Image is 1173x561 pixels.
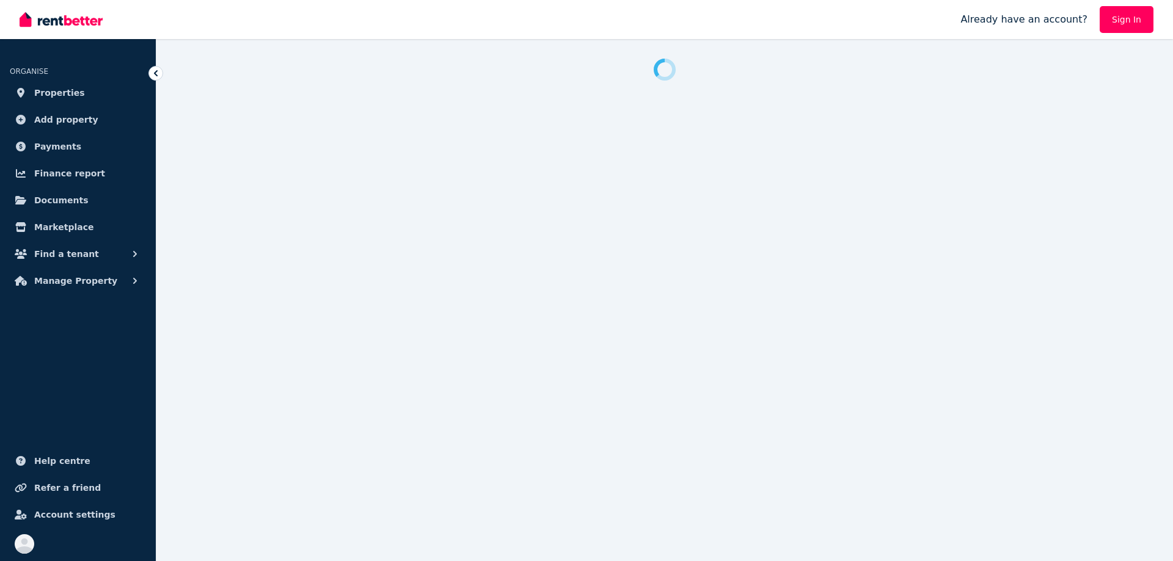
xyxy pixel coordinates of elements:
span: Add property [34,112,98,127]
span: Already have an account? [960,12,1087,27]
span: Find a tenant [34,247,99,261]
span: Refer a friend [34,480,101,495]
a: Properties [10,81,146,105]
a: Add property [10,107,146,132]
a: Account settings [10,502,146,527]
a: Sign In [1100,6,1153,33]
button: Manage Property [10,269,146,293]
span: Help centre [34,454,90,468]
span: Manage Property [34,273,117,288]
a: Marketplace [10,215,146,239]
span: Properties [34,85,85,100]
span: Marketplace [34,220,93,234]
span: Finance report [34,166,105,181]
span: ORGANISE [10,67,48,76]
span: Documents [34,193,89,208]
a: Help centre [10,449,146,473]
a: Payments [10,134,146,159]
a: Finance report [10,161,146,186]
span: Payments [34,139,81,154]
span: Account settings [34,507,115,522]
img: RentBetter [20,10,103,29]
button: Find a tenant [10,242,146,266]
a: Refer a friend [10,476,146,500]
a: Documents [10,188,146,212]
